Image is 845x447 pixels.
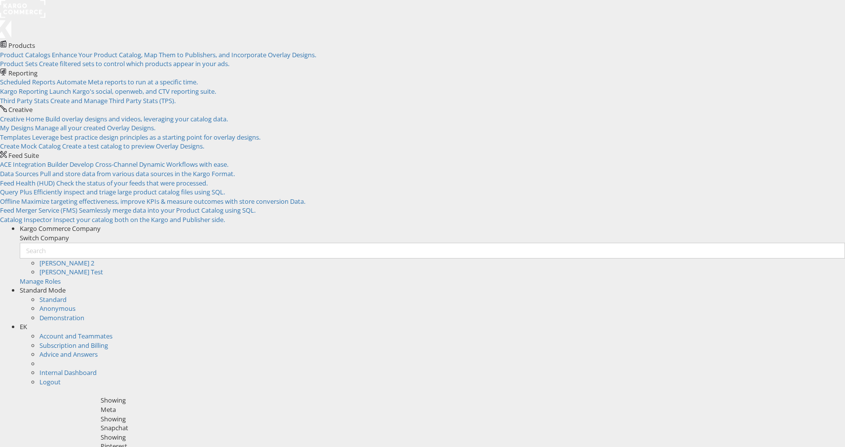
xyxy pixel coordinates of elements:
[20,233,845,243] div: Switch Company
[39,295,67,304] a: Standard
[50,96,176,105] span: Create and Manage Third Party Stats (TPS).
[101,405,838,414] div: Meta
[39,59,229,68] span: Create filtered sets to control which products appear in your ads.
[57,77,198,86] span: Automate Meta reports to run at a specific time.
[8,41,35,50] span: Products
[32,133,260,142] span: Leverage best practice design principles as a starting point for overlay designs.
[39,377,61,386] a: Logout
[20,286,66,295] span: Standard Mode
[34,187,225,196] span: Efficiently inspect and triage large product catalog files using SQL.
[49,87,216,96] span: Launch Kargo's social, openweb, and CTV reporting suite.
[56,179,208,187] span: Check the status of your feeds that were processed.
[35,123,155,132] span: Manage all your created Overlay Designs.
[39,267,103,276] a: [PERSON_NAME] Test
[70,160,228,169] span: Develop Cross-Channel Dynamic Workflows with ease.
[8,105,33,114] span: Creative
[39,350,98,359] a: Advice and Answers
[20,224,101,233] span: Kargo Commerce Company
[79,206,256,215] span: Seamlessly merge data into your Product Catalog using SQL.
[20,322,27,331] span: EK
[39,304,75,313] a: Anonymous
[39,368,97,377] a: Internal Dashboard
[8,69,37,77] span: Reporting
[53,215,225,224] span: Inspect your catalog both on the Kargo and Publisher side.
[39,332,112,340] a: Account and Teammates
[20,243,845,259] input: Search
[40,169,235,178] span: Pull and store data from various data sources in the Kargo Format.
[101,423,838,433] div: Snapchat
[101,396,838,405] div: Showing
[39,341,108,350] a: Subscription and Billing
[101,433,838,442] div: Showing
[21,197,305,206] span: Maximize targeting effectiveness, improve KPIs & measure outcomes with store conversion Data.
[62,142,204,150] span: Create a test catalog to preview Overlay Designs.
[8,151,39,160] span: Feed Suite
[52,50,316,59] span: Enhance Your Product Catalog, Map Them to Publishers, and Incorporate Overlay Designs.
[39,259,94,267] a: [PERSON_NAME] 2
[101,414,838,424] div: Showing
[20,277,61,286] a: Manage Roles
[39,313,84,322] a: Demonstration
[45,114,228,123] span: Build overlay designs and videos, leveraging your catalog data.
